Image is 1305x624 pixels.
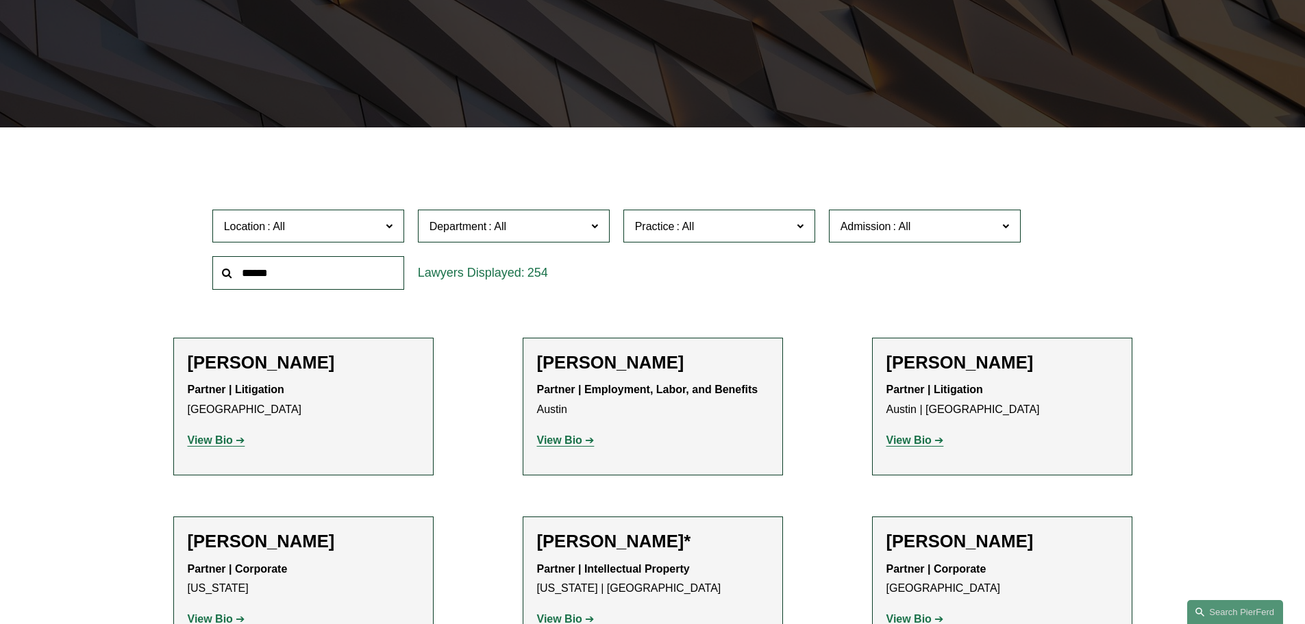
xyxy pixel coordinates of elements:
[188,560,419,599] p: [US_STATE]
[886,531,1118,552] h2: [PERSON_NAME]
[188,352,419,373] h2: [PERSON_NAME]
[537,380,769,420] p: Austin
[537,352,769,373] h2: [PERSON_NAME]
[537,560,769,599] p: [US_STATE] | [GEOGRAPHIC_DATA]
[188,434,233,446] strong: View Bio
[188,563,288,575] strong: Partner | Corporate
[635,221,675,232] span: Practice
[886,352,1118,373] h2: [PERSON_NAME]
[841,221,891,232] span: Admission
[537,563,690,575] strong: Partner | Intellectual Property
[537,384,758,395] strong: Partner | Employment, Labor, and Benefits
[527,266,548,279] span: 254
[224,221,266,232] span: Location
[188,380,419,420] p: [GEOGRAPHIC_DATA]
[1187,600,1283,624] a: Search this site
[188,434,245,446] a: View Bio
[188,384,284,395] strong: Partner | Litigation
[886,434,932,446] strong: View Bio
[886,380,1118,420] p: Austin | [GEOGRAPHIC_DATA]
[188,531,419,552] h2: [PERSON_NAME]
[430,221,487,232] span: Department
[537,434,595,446] a: View Bio
[886,560,1118,599] p: [GEOGRAPHIC_DATA]
[886,434,944,446] a: View Bio
[537,531,769,552] h2: [PERSON_NAME]*
[886,563,986,575] strong: Partner | Corporate
[886,384,983,395] strong: Partner | Litigation
[537,434,582,446] strong: View Bio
